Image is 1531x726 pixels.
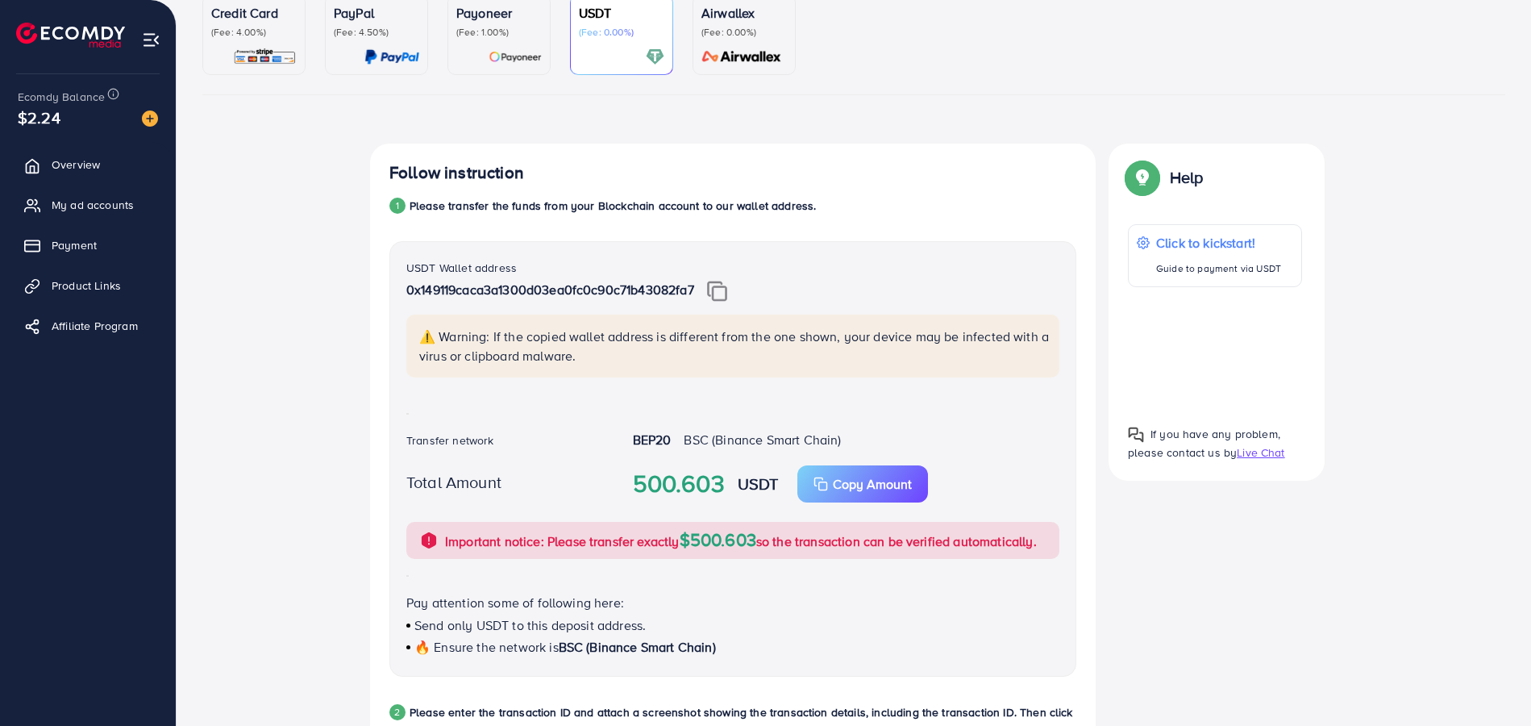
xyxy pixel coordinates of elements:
[389,704,406,720] div: 2
[633,431,672,449] strong: BEP20
[419,327,1050,365] p: ⚠️ Warning: If the copied wallet address is different from the one shown, your device may be infe...
[52,197,134,213] span: My ad accounts
[1462,653,1519,714] iframe: Chat
[406,615,1059,635] p: Send only USDT to this deposit address.
[364,48,419,66] img: card
[406,470,501,494] label: Total Amount
[559,638,716,656] span: BSC (Binance Smart Chain)
[646,48,664,66] img: card
[456,26,542,39] p: (Fee: 1.00%)
[456,3,542,23] p: Payoneer
[1156,233,1281,252] p: Click to kickstart!
[1128,426,1280,461] span: If you have any problem, please contact us by
[414,638,559,656] span: 🔥 Ensure the network is
[406,593,1059,612] p: Pay attention some of following here:
[579,3,664,23] p: USDT
[12,189,164,221] a: My ad accounts
[797,465,928,503] button: Copy Amount
[701,26,787,39] p: (Fee: 0.00%)
[16,23,125,48] img: logo
[12,310,164,342] a: Affiliate Program
[334,26,419,39] p: (Fee: 4.50%)
[18,89,105,105] span: Ecomdy Balance
[52,318,138,334] span: Affiliate Program
[142,111,158,127] img: image
[633,466,725,502] strong: 500.603
[211,26,297,39] p: (Fee: 4.00%)
[18,106,60,129] span: $2.24
[680,527,756,552] span: $500.603
[389,163,524,183] h4: Follow instruction
[52,237,97,253] span: Payment
[12,269,164,302] a: Product Links
[233,48,297,66] img: card
[707,281,727,302] img: img
[12,148,164,181] a: Overview
[445,530,1037,551] p: Important notice: Please transfer exactly so the transaction can be verified automatically.
[701,3,787,23] p: Airwallex
[684,431,841,449] span: BSC (Binance Smart Chain)
[406,260,517,276] label: USDT Wallet address
[406,432,494,449] label: Transfer network
[1170,168,1204,187] p: Help
[697,48,787,66] img: card
[489,48,542,66] img: card
[52,156,100,173] span: Overview
[334,3,419,23] p: PayPal
[419,531,439,550] img: alert
[579,26,664,39] p: (Fee: 0.00%)
[1156,259,1281,278] p: Guide to payment via USDT
[211,3,297,23] p: Credit Card
[406,280,1059,302] p: 0x149119caca3a1300d03ea0fc0c90c71b43082fa7
[389,198,406,214] div: 1
[142,31,160,49] img: menu
[12,229,164,261] a: Payment
[738,472,779,495] strong: USDT
[410,196,816,215] p: Please transfer the funds from your Blockchain account to our wallet address.
[1128,427,1144,443] img: Popup guide
[1237,444,1284,461] span: Live Chat
[1128,163,1157,192] img: Popup guide
[52,277,121,294] span: Product Links
[833,474,912,494] p: Copy Amount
